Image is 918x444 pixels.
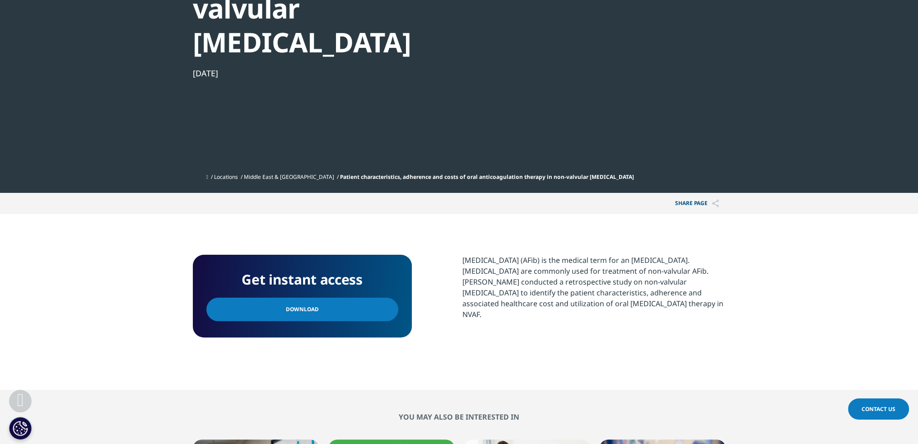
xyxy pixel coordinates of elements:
[712,200,719,207] img: Share PAGE
[286,304,319,314] span: Download
[668,193,726,214] button: Share PAGEShare PAGE
[206,268,398,291] h4: Get instant access
[9,417,32,439] button: Cookies Settings
[193,68,503,79] div: [DATE]
[462,255,726,327] p: [MEDICAL_DATA] (AFib) is the medical term for an [MEDICAL_DATA]. [MEDICAL_DATA] are commonly used...
[862,405,895,413] span: Contact Us
[340,173,634,181] span: Patient characteristics, adherence and costs of oral anticoagulation therapy in non-valvular [MED...
[668,193,726,214] p: Share PAGE
[193,412,726,421] h2: You may also be interested in
[206,298,398,321] a: Download
[244,173,334,181] a: Middle East & [GEOGRAPHIC_DATA]
[214,173,238,181] a: Locations
[848,398,909,420] a: Contact Us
